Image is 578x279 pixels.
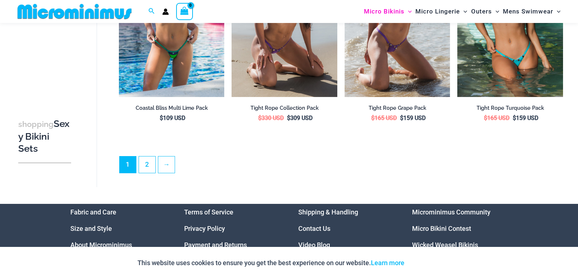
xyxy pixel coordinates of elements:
a: Search icon link [148,7,155,16]
a: Fabric and Care [70,208,116,216]
a: Micro Bikini Contest [412,225,471,232]
span: $ [400,115,403,121]
span: $ [484,115,487,121]
aside: Footer Widget 3 [298,204,394,253]
a: OutersMenu ToggleMenu Toggle [469,2,501,21]
span: Menu Toggle [460,2,467,21]
a: → [158,156,175,173]
a: Tight Rope Collection Pack [232,105,337,114]
h2: Tight Rope Turquoise Pack [457,105,563,112]
span: $ [287,115,290,121]
span: $ [160,115,163,121]
bdi: 309 USD [287,115,313,121]
a: Tight Rope Turquoise Pack [457,105,563,114]
a: Tight Rope Grape Pack [345,105,450,114]
span: Mens Swimwear [503,2,553,21]
a: Privacy Policy [184,225,225,232]
nav: Menu [70,204,166,253]
a: Contact Us [298,225,330,232]
a: Coastal Bliss Multi Lime Pack [119,105,225,114]
a: Mens SwimwearMenu ToggleMenu Toggle [501,2,562,21]
a: Microminimus Community [412,208,490,216]
a: Size and Style [70,225,112,232]
h2: Coastal Bliss Multi Lime Pack [119,105,225,112]
aside: Footer Widget 2 [184,204,280,253]
nav: Menu [298,204,394,253]
a: Video Blog [298,241,330,249]
a: Micro BikinisMenu ToggleMenu Toggle [362,2,414,21]
nav: Menu [184,204,280,253]
a: Terms of Service [184,208,233,216]
p: This website uses cookies to ensure you get the best experience on our website. [137,257,404,268]
a: Shipping & Handling [298,208,358,216]
nav: Product Pagination [119,156,563,177]
a: Page 2 [139,156,155,173]
h3: Sexy Bikini Sets [18,118,71,155]
nav: Site Navigation [361,1,563,22]
a: Micro LingerieMenu ToggleMenu Toggle [414,2,469,21]
img: MM SHOP LOGO FLAT [15,3,135,20]
span: $ [258,115,261,121]
bdi: 159 USD [513,115,538,121]
bdi: 165 USD [371,115,397,121]
span: Micro Lingerie [415,2,460,21]
a: Payment and Returns [184,241,247,249]
a: Account icon link [162,8,169,15]
h2: Tight Rope Grape Pack [345,105,450,112]
a: View Shopping Cart, empty [176,3,193,20]
bdi: 330 USD [258,115,284,121]
button: Accept [410,254,441,272]
aside: Footer Widget 1 [70,204,166,253]
a: About Microminimus [70,241,132,249]
a: Wicked Weasel Bikinis [412,241,478,249]
nav: Menu [412,204,508,253]
bdi: 109 USD [160,115,185,121]
span: $ [371,115,375,121]
bdi: 159 USD [400,115,426,121]
aside: Footer Widget 4 [412,204,508,253]
span: Menu Toggle [553,2,560,21]
span: $ [513,115,516,121]
span: Menu Toggle [492,2,499,21]
span: Outers [471,2,492,21]
bdi: 165 USD [484,115,509,121]
a: Learn more [371,259,404,267]
span: shopping [18,120,54,129]
span: Micro Bikinis [364,2,404,21]
span: Menu Toggle [404,2,412,21]
h2: Tight Rope Collection Pack [232,105,337,112]
span: Page 1 [120,156,136,173]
